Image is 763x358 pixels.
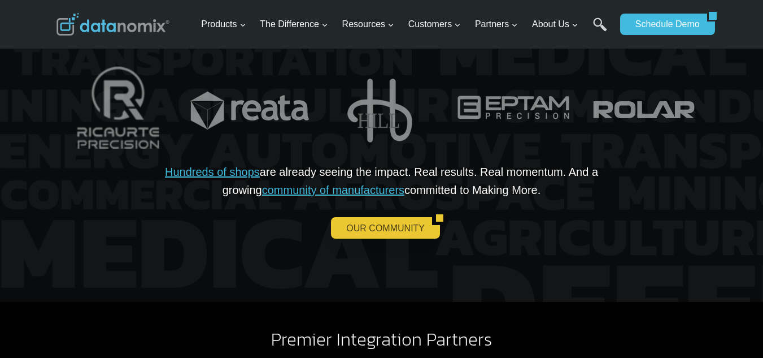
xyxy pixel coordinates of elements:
span: The Difference [260,17,328,32]
img: Datanomix Customer - Ricaurte Precision [56,66,180,149]
span: Resources [342,17,394,32]
span: Customers [408,17,461,32]
h2: Premier Integration Partners [56,330,707,348]
div: 6 of 26 [320,66,443,149]
a: Terms [127,252,143,260]
a: Hundreds of shops [165,166,260,178]
a: Schedule Demo [620,14,707,35]
p: are already seeing the impact. Real results. Real momentum. And a growing committed to Making More. [129,163,635,199]
div: 7 of 26 [451,66,575,149]
div: 8 of 26 [583,66,707,149]
img: Reata Engineering [188,66,312,149]
iframe: Popup CTA [6,158,187,352]
div: 4 of 26 [56,66,180,149]
span: Products [201,17,246,32]
nav: Primary Navigation [197,6,614,43]
a: community of manufacturers [262,184,404,196]
span: State/Region [254,140,298,150]
div: 5 of 26 [188,66,312,149]
a: Search [593,18,607,43]
img: Datanomix [56,13,169,36]
span: Partners [475,17,518,32]
img: Datanomix Customer, Eptam Precision [451,66,575,149]
span: Last Name [254,1,290,11]
a: OUR COMMUNITY [331,217,432,239]
div: Photo Gallery Carousel [56,66,707,149]
span: About Us [532,17,578,32]
img: Datanomix Customer, Rolar Products [583,66,707,149]
a: Privacy Policy [154,252,190,260]
span: Phone number [254,47,305,57]
img: Hill Manufacturing, Datanomix Customer [320,66,443,149]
